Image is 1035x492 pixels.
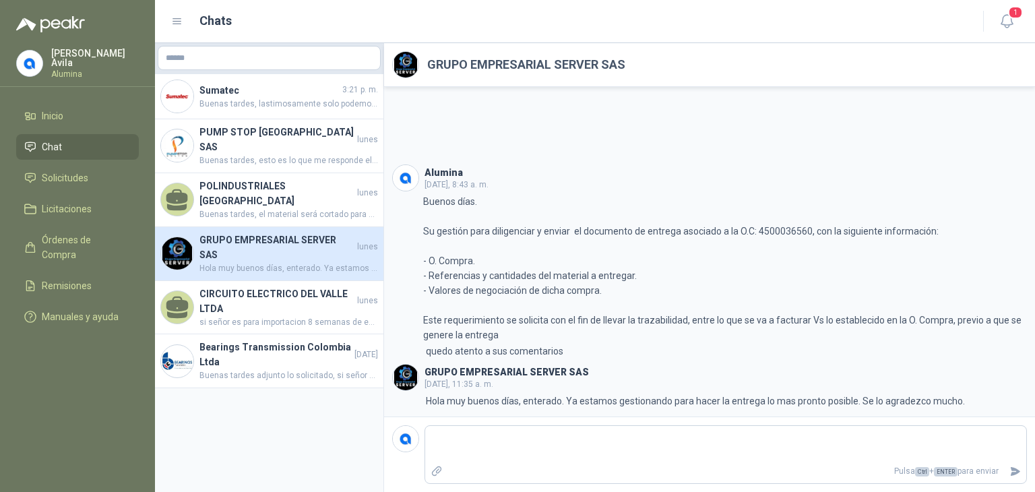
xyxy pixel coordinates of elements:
label: Adjuntar archivos [425,460,448,483]
a: Órdenes de Compra [16,227,139,268]
p: quedo atento a sus comentarios [426,344,563,359]
a: Remisiones [16,273,139,299]
h4: CIRCUITO ELECTRICO DEL VALLE LTDA [199,286,354,316]
a: Company LogoGRUPO EMPRESARIAL SERVER SASlunesHola muy buenos días, enterado. Ya estamos gestionan... [155,227,383,281]
span: lunes [357,295,378,307]
p: [PERSON_NAME] Avila [51,49,139,67]
a: Company LogoBearings Transmission Colombia Ltda[DATE]Buenas tardes adjunto lo solicitado, si seño... [155,334,383,388]
h4: GRUPO EMPRESARIAL SERVER SAS [199,233,354,262]
img: Company Logo [393,52,418,78]
img: Company Logo [161,237,193,270]
button: 1 [995,9,1019,34]
span: Manuales y ayuda [42,309,119,324]
h1: Chats [199,11,232,30]
span: Buenas tardes, esto es lo que me responde el area de mantenimiento con respecto a esta solcitud: ... [199,154,378,167]
span: Chat [42,140,62,154]
span: Inicio [42,109,63,123]
span: [DATE], 8:43 a. m. [425,180,489,189]
img: Company Logo [161,345,193,377]
span: 1 [1008,6,1023,19]
span: Ctrl [915,467,929,476]
a: Solicitudes [16,165,139,191]
img: Company Logo [17,51,42,76]
span: 3:21 p. m. [342,84,378,96]
a: Company LogoSumatec3:21 p. m.Buenas tardes, lastimosamente solo podemos cumplir con la venta de 1... [155,74,383,119]
span: lunes [357,241,378,253]
span: Hola muy buenos días, enterado. Ya estamos gestionando para hacer la entrega lo mas pronto posibl... [199,262,378,275]
span: Buenas tardes, el material será cortado para hacer piezas que sostengan los perfiles de aluminio ... [199,208,378,221]
span: Buenas tardes adjunto lo solicitado, si señor si se asumen fletes Gracias por contar con nosotros. [199,369,378,382]
a: Inicio [16,103,139,129]
span: Buenas tardes, lastimosamente solo podemos cumplir con la venta de 1 unidad, la segunda se vendió... [199,98,378,111]
span: Órdenes de Compra [42,233,126,262]
img: Company Logo [393,165,418,191]
h3: Alumina [425,169,463,177]
span: si señor es para importacion 8 semanas de entrega [199,316,378,329]
h4: Sumatec [199,83,340,98]
button: Enviar [1004,460,1026,483]
a: CIRCUITO ELECTRICO DEL VALLE LTDAlunessi señor es para importacion 8 semanas de entrega [155,281,383,335]
span: ENTER [934,467,958,476]
span: Licitaciones [42,202,92,216]
h3: GRUPO EMPRESARIAL SERVER SAS [425,369,589,376]
h2: GRUPO EMPRESARIAL SERVER SAS [427,55,625,74]
a: Company LogoPUMP STOP [GEOGRAPHIC_DATA] SASlunesBuenas tardes, esto es lo que me responde el area... [155,119,383,173]
p: Hola muy buenos días, enterado. Ya estamos gestionando para hacer la entrega lo mas pronto posibl... [426,394,965,408]
img: Logo peakr [16,16,85,32]
p: Alumina [51,70,139,78]
span: Solicitudes [42,171,88,185]
img: Company Logo [161,80,193,113]
span: lunes [357,187,378,199]
a: POLINDUSTRIALES [GEOGRAPHIC_DATA]lunesBuenas tardes, el material será cortado para hacer piezas q... [155,173,383,227]
span: lunes [357,133,378,146]
a: Manuales y ayuda [16,304,139,330]
a: Licitaciones [16,196,139,222]
p: Buenos días. Su gestión para diligenciar y enviar el documento de entrega asociado a la O.C: 4500... [423,194,1027,342]
img: Company Logo [393,365,418,390]
span: Remisiones [42,278,92,293]
h4: Bearings Transmission Colombia Ltda [199,340,352,369]
h4: PUMP STOP [GEOGRAPHIC_DATA] SAS [199,125,354,154]
img: Company Logo [393,426,418,452]
span: [DATE], 11:35 a. m. [425,379,493,389]
a: Chat [16,134,139,160]
img: Company Logo [161,129,193,162]
h4: POLINDUSTRIALES [GEOGRAPHIC_DATA] [199,179,354,208]
span: [DATE] [354,348,378,361]
p: Pulsa + para enviar [448,460,1005,483]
